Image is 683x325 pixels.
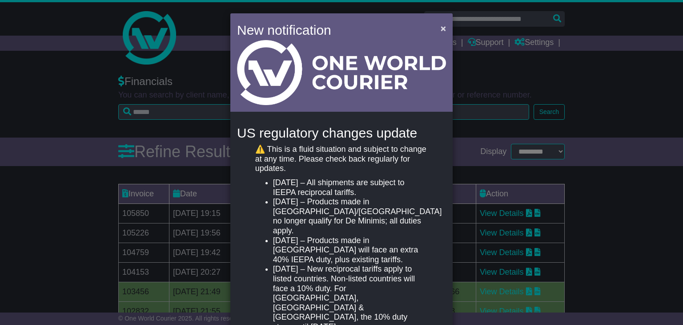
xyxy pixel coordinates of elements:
li: [DATE] – Products made in [GEOGRAPHIC_DATA]/[GEOGRAPHIC_DATA] no longer qualify for De Minimis; a... [273,197,428,236]
img: Light [237,40,446,105]
li: [DATE] – All shipments are subject to IEEPA reciprocal tariffs. [273,178,428,197]
h4: US regulatory changes update [237,126,446,140]
li: [DATE] – Products made in [GEOGRAPHIC_DATA] will face an extra 40% IEEPA duty, plus existing tari... [273,236,428,265]
button: Close [436,19,450,37]
h4: New notification [237,20,428,40]
p: ⚠️ This is a fluid situation and subject to change at any time. Please check back regularly for u... [255,145,428,174]
span: × [441,23,446,33]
